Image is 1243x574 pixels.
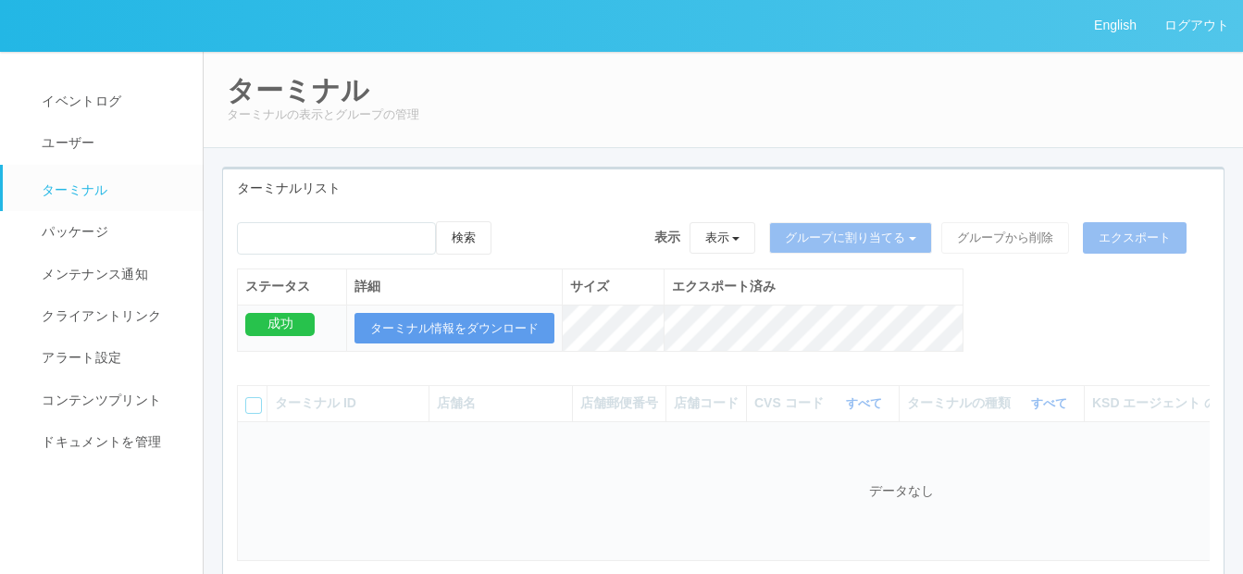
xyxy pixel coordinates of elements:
[3,421,219,463] a: ドキュメントを管理
[37,393,161,407] span: コンテンツプリント
[3,337,219,379] a: アラート設定
[275,393,421,413] div: ターミナル ID
[674,395,739,410] span: 店舗コード
[354,313,554,344] button: ターミナル情報をダウンロード
[846,396,887,410] a: すべて
[654,228,680,247] span: 表示
[580,395,658,410] span: 店舗郵便番号
[3,81,219,122] a: イベントログ
[37,135,94,150] span: ユーザー
[37,94,121,108] span: イベントログ
[690,222,756,254] button: 表示
[436,221,491,255] button: 検索
[3,254,219,295] a: メンテナンス通知
[227,75,1220,106] h2: ターミナル
[941,222,1069,254] button: グループから削除
[245,313,315,336] div: 成功
[223,169,1224,207] div: ターミナルリスト
[3,211,219,253] a: パッケージ
[37,224,108,239] span: パッケージ
[37,267,148,281] span: メンテナンス通知
[354,277,554,296] div: 詳細
[3,380,219,421] a: コンテンツプリント
[1083,222,1187,254] button: エクスポート
[841,394,891,413] button: すべて
[37,308,161,323] span: クライアントリンク
[769,222,932,254] button: グループに割り当てる
[3,122,219,164] a: ユーザー
[3,165,219,211] a: ターミナル
[907,393,1015,413] span: ターミナルの種類
[754,393,828,413] span: CVS コード
[227,106,1220,124] p: ターミナルの表示とグループの管理
[37,434,161,449] span: ドキュメントを管理
[672,277,955,296] div: エクスポート済み
[3,295,219,337] a: クライアントリンク
[1026,394,1076,413] button: すべて
[37,182,108,197] span: ターミナル
[1031,396,1072,410] a: すべて
[570,277,656,296] div: サイズ
[37,350,121,365] span: アラート設定
[437,395,476,410] span: 店舗名
[245,277,339,296] div: ステータス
